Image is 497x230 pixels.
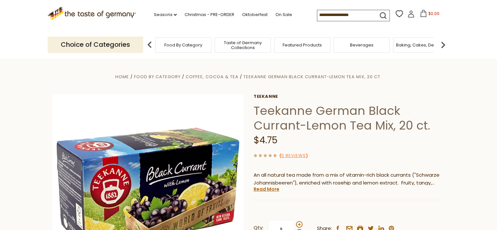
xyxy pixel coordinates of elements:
span: ( ) [279,152,308,159]
a: Food By Category [134,74,181,80]
a: 0 Reviews [281,152,306,159]
h1: Teekanne German Black Currant-Lemon Tea Mix, 20 ct. [254,103,445,133]
a: Food By Category [164,43,202,47]
a: Baking, Cakes, Desserts [396,43,447,47]
a: Christmas - PRE-ORDER [185,11,234,18]
a: Taste of Germany Collections [217,40,269,50]
a: Featured Products [283,43,322,47]
a: On Sale [275,11,292,18]
a: Coffee, Cocoa & Tea [186,74,239,80]
a: Home [115,74,129,80]
a: Seasons [154,11,177,18]
a: Beverages [350,43,373,47]
button: $0.00 [416,10,444,20]
img: previous arrow [143,38,156,51]
span: $4.75 [254,134,277,147]
span: $0.00 [428,11,439,16]
a: Teekanne [254,94,445,99]
img: next arrow [437,38,450,51]
a: Teekanne German Black Currant-Lemon Tea Mix, 20 ct. [243,74,382,80]
a: Read More [254,186,279,192]
p: Choice of Categories [48,37,143,53]
p: An all natural tea made from a mix of vitamin-rich black currants ("Schwarze Johannisbeeren"), en... [254,171,445,187]
a: Oktoberfest [242,11,268,18]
